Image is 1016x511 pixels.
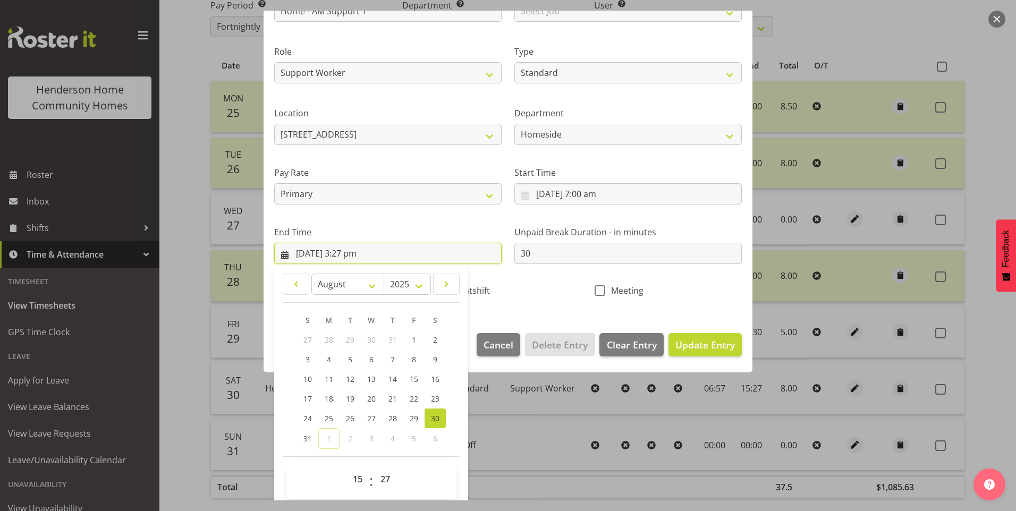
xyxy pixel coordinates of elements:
[274,1,502,22] input: Shift Name
[607,338,657,352] span: Clear Entry
[525,333,595,356] button: Delete Entry
[367,335,376,345] span: 30
[340,369,361,389] a: 12
[514,183,742,205] input: Click to select...
[325,413,333,423] span: 25
[412,433,416,444] span: 5
[433,315,437,325] span: S
[477,333,520,356] button: Cancel
[369,433,374,444] span: 3
[274,166,502,179] label: Pay Rate
[425,350,446,369] a: 9
[433,433,437,444] span: 6
[306,315,310,325] span: S
[388,335,397,345] span: 31
[382,389,403,408] a: 21
[361,389,382,408] a: 20
[382,369,403,389] a: 14
[346,394,354,404] span: 19
[599,333,663,356] button: Clear Entry
[303,433,312,444] span: 31
[514,226,742,239] label: Unpaid Break Duration - in minutes
[605,285,644,296] span: Meeting
[306,354,310,364] span: 3
[514,166,742,179] label: Start Time
[340,408,361,428] a: 26
[297,369,318,389] a: 10
[367,413,376,423] span: 27
[391,315,395,325] span: T
[433,335,437,345] span: 2
[348,315,352,325] span: T
[388,394,397,404] span: 21
[340,389,361,408] a: 19
[318,408,340,428] a: 25
[274,226,502,239] label: End Time
[425,408,446,428] a: 30
[382,350,403,369] a: 7
[431,413,439,423] span: 30
[297,350,318,369] a: 3
[514,107,742,120] label: Department
[388,374,397,384] span: 14
[318,389,340,408] a: 18
[297,428,318,449] a: 31
[403,369,425,389] a: 15
[368,315,375,325] span: W
[327,354,331,364] span: 4
[410,413,418,423] span: 29
[346,374,354,384] span: 12
[325,315,332,325] span: M
[412,315,416,325] span: F
[303,374,312,384] span: 10
[431,394,439,404] span: 23
[325,374,333,384] span: 11
[403,330,425,350] a: 1
[425,389,446,408] a: 23
[303,394,312,404] span: 17
[996,219,1016,292] button: Feedback - Show survey
[433,354,437,364] span: 9
[346,335,354,345] span: 29
[361,369,382,389] a: 13
[325,335,333,345] span: 28
[431,374,439,384] span: 16
[1001,230,1011,267] span: Feedback
[391,354,395,364] span: 7
[412,335,416,345] span: 1
[361,408,382,428] a: 27
[410,394,418,404] span: 22
[340,350,361,369] a: 5
[348,433,352,444] span: 2
[412,354,416,364] span: 8
[514,45,742,58] label: Type
[382,408,403,428] a: 28
[369,354,374,364] span: 6
[425,330,446,350] a: 2
[274,107,502,120] label: Location
[297,389,318,408] a: 17
[484,338,513,352] span: Cancel
[391,433,395,444] span: 4
[303,413,312,423] span: 24
[367,394,376,404] span: 20
[297,408,318,428] a: 24
[668,333,742,356] button: Update Entry
[984,479,995,490] img: help-xxl-2.png
[274,45,502,58] label: Role
[369,469,373,495] span: :
[425,369,446,389] a: 16
[675,338,735,351] span: Update Entry
[388,413,397,423] span: 28
[346,413,354,423] span: 26
[403,408,425,428] a: 29
[361,350,382,369] a: 6
[348,354,352,364] span: 5
[532,338,588,352] span: Delete Entry
[403,350,425,369] a: 8
[318,350,340,369] a: 4
[514,243,742,264] input: Unpaid Break Duration
[410,374,418,384] span: 15
[325,394,333,404] span: 18
[403,389,425,408] a: 22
